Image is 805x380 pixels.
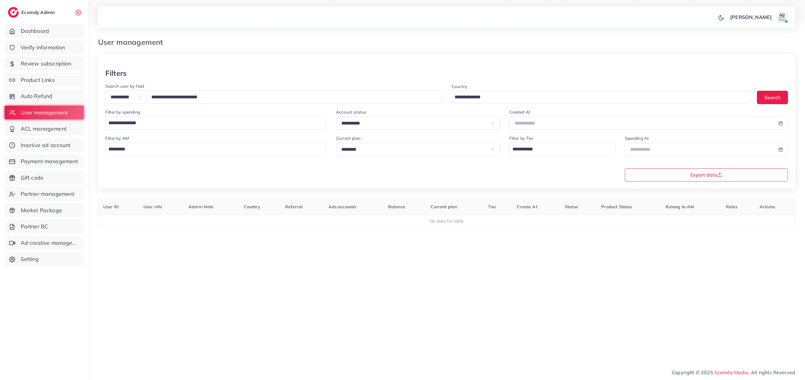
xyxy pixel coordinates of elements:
button: Search [757,91,788,104]
span: Create At [517,204,537,209]
input: Search for option [452,93,744,102]
label: Created At [509,109,531,115]
label: Spending At [625,135,649,141]
a: Partner management [5,187,84,201]
a: Verify information [5,40,84,55]
img: logo [8,7,19,18]
span: Admin Note [188,204,214,209]
input: Search for option [106,118,318,128]
span: Setting [21,255,39,263]
h3: Filters [105,69,127,78]
input: Search for option [106,144,318,154]
span: User info [143,204,162,209]
a: Partner BC [5,220,84,234]
a: User management [5,106,84,120]
div: No data for table [102,218,792,224]
label: Filter by AM [105,135,129,141]
a: Gift code [5,171,84,185]
a: logoEcomdy Admin [8,7,56,18]
span: Ad creative management [21,239,79,247]
span: User management [21,109,68,117]
input: Search for option [510,144,607,154]
span: Current plan [431,204,457,209]
span: Balance [388,204,405,209]
div: Search for option [105,117,326,130]
span: Roles [726,204,737,209]
img: avatar [776,11,788,23]
span: Referral [285,204,303,209]
span: Ads accounts [329,204,357,209]
span: ACL management [21,125,67,133]
span: Actions [760,204,775,209]
span: Verify information [21,44,65,51]
span: Gift code [21,174,44,182]
label: Country [452,83,467,90]
span: Copyright © 2025 [672,369,795,376]
span: Review subscription [21,60,72,68]
span: Product Links [21,76,55,84]
a: Ad creative management [5,236,84,250]
a: Market Package [5,203,84,217]
label: Account status [336,109,366,115]
span: Inactive ad account [21,141,71,149]
span: Partner BC [21,223,48,230]
span: Status [565,204,578,209]
h3: User management [98,38,168,47]
div: Search for option [105,143,326,156]
a: Dashboard [5,24,84,38]
a: Review subscription [5,57,84,71]
span: Dashboard [21,27,49,35]
div: Search for option [452,91,752,103]
span: Country [244,204,260,209]
div: Search for option [509,143,615,156]
span: Partner management [21,190,75,198]
button: Export data [625,168,788,181]
label: Filter by Tier [509,135,533,141]
a: Inactive ad account [5,138,84,152]
a: Product Links [5,73,84,87]
span: Payment management [21,157,78,165]
h2: Ecomdy Admin [21,9,56,15]
a: [PERSON_NAME]avatar [727,11,790,23]
a: Ecomdy Media [715,369,749,375]
span: Tier [488,204,497,209]
label: Filter by spending [105,109,140,115]
span: User ID [103,204,119,209]
span: , All rights Reserved [749,369,795,376]
span: Export data [690,172,722,177]
a: Auto Refund [5,89,84,103]
span: Market Package [21,206,62,214]
label: Search user by field [105,83,144,89]
span: Auto Refund [21,92,53,100]
a: ACL management [5,122,84,136]
span: Belong to AM [666,204,694,209]
span: Product Status [601,204,632,209]
a: Payment management [5,154,84,168]
p: [PERSON_NAME] [730,13,772,21]
label: Current plan [336,135,360,141]
a: Setting [5,252,84,266]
